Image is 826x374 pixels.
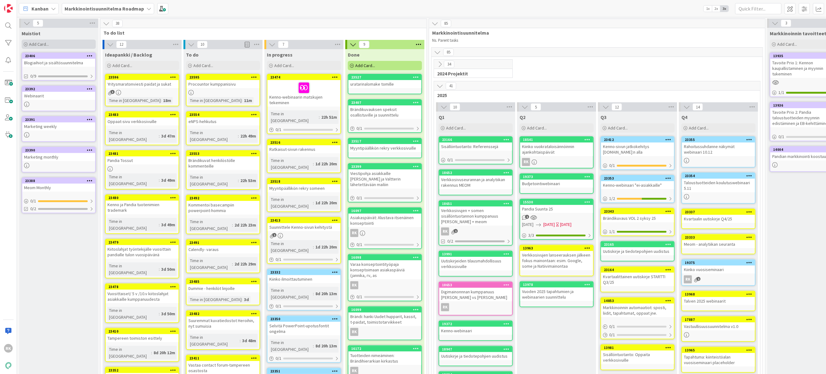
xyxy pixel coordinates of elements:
div: 16097 [348,208,421,214]
span: 1 / 2 [609,195,615,202]
a: 19373Budjetointiwebinaari [520,173,594,194]
div: 23479Kiitoslahjat työntekijälle vuosittain pandialle tulon vuosipäivänä [106,240,179,259]
a: 18541Kiinko vuokrataloisännöinnin ajankohtaispäivätRK [520,136,594,168]
div: 23518 [270,179,340,184]
div: Time in [GEOGRAPHIC_DATA] [107,218,159,232]
span: Add Card... [274,63,294,68]
a: 23518Myyntipäällikön rekry someenTime in [GEOGRAPHIC_DATA]:1d 22h 20m [267,178,341,212]
div: 22h 49m [239,133,258,139]
a: 23343Brändikuvaus VOL 2 syksy 251/1 [601,208,675,236]
div: Viestipohja asiakkaille [PERSON_NAME] ja Valtterin lähetettävään mailiin [348,169,421,189]
div: Pandia Suunta 25 [520,205,593,213]
div: 13963Verkkosivujen lanseerauksen jälkeen fokus mainontaan: esim. Google, some ja Natiivimainontaa [520,245,593,270]
div: Time in [GEOGRAPHIC_DATA] [269,110,319,124]
span: Kanban [32,5,48,12]
div: 23492 [187,195,259,201]
div: 3/3 [520,232,593,239]
div: 23392 [22,86,95,92]
div: 23407 [351,100,421,105]
span: Add Card... [446,125,466,131]
a: 23390Marketing monthly [22,147,96,172]
div: 23165 [601,242,674,247]
div: 23355 [682,137,755,142]
span: [DATE] [543,221,555,228]
a: 18652Verkkosivuseurannan ja analytiikan rakennus MEOM [439,169,513,195]
div: Oppaat-sivu verkkosivuille [106,117,179,125]
div: 23517 [351,139,421,143]
div: Meom - analytiikan seuranta [682,240,755,248]
div: 13963 [523,246,593,250]
span: 3 [111,90,115,94]
span: 0/2 [447,238,453,244]
div: 23399Viestipohja asiakkaille [PERSON_NAME] ja Valtterin lähetettävään mailiin [348,164,421,189]
div: 23166 [439,137,512,142]
div: 23527 [351,75,421,79]
div: RK [441,227,449,236]
div: 23518Myyntipäällikön rekry someen [268,179,340,192]
div: 23337 [682,209,755,215]
div: Asiakaspäivät: Alustava itsenäinen konseptointi [348,214,421,227]
div: 3d 47m [160,133,177,139]
a: 23554eNPS-hehkutusTime in [GEOGRAPHIC_DATA]:22h 49m [186,111,260,145]
div: 22h 51m [320,114,339,121]
span: 1 [272,233,276,237]
div: 23518 [268,179,340,184]
span: : [232,222,233,228]
div: Verkkosivujen + somen sisällöntuotannon kumppanuus [PERSON_NAME] + meom [439,206,512,226]
div: Time in [GEOGRAPHIC_DATA] [188,174,238,187]
div: Suunnittele Kenno-sivun kehitystä [268,223,340,231]
span: : [161,97,162,104]
div: Kenno-sivun jatkokehitys [DOMAIN_NAME]:n alla [601,142,674,156]
div: 11m [242,97,254,104]
div: 23595 [187,74,259,80]
span: 1 / 1 [778,89,784,96]
div: 23479 [106,240,179,245]
div: 0/1 [348,194,421,202]
div: 18541Kiinko vuokrataloisännöinnin ajankohtaispäivät [520,137,593,156]
a: 23480Kenno ja Pandia tuotenimien trademarkTime in [GEOGRAPHIC_DATA]:3d 49m [105,194,179,234]
span: Add Card... [29,41,49,47]
div: 23554eNPS-hehkutus [187,112,259,125]
div: 18m [162,97,173,104]
div: Time in [GEOGRAPHIC_DATA] [188,218,232,232]
div: 23481 [106,151,179,156]
a: 23516Ratkaisut-sivun rakennusTime in [GEOGRAPHIC_DATA]:1d 22h 20m [267,139,341,173]
div: 23413 [270,218,340,223]
span: : [238,133,239,139]
div: 23516 [270,140,340,145]
span: 0 / 1 [778,134,784,140]
span: : [313,199,314,206]
div: 23391Marketing weekly [22,117,95,130]
div: 23480 [108,196,179,200]
div: 23480 [106,195,179,201]
div: 23492 [189,196,259,200]
a: 23483Oppaat-sivu verkkosivuilleTime in [GEOGRAPHIC_DATA]:3d 47m [105,111,179,145]
div: Myyntipäällikön rekry verkkosivuille [348,144,421,152]
a: 13991Uutiskirjeiden tilausmahdollisuus verkkosivuille [439,251,513,277]
div: 23406 [22,53,95,59]
div: 23388Meom Monthly [22,178,95,192]
a: 23474Kenno-webinaarin matskujen tekeminenTime in [GEOGRAPHIC_DATA]:22h 51m0/1 [267,74,341,134]
div: 23491 [189,240,259,245]
a: 18651Verkkosivujen + somen sisällöntuotannon kumppanuus [PERSON_NAME] + meomRK0/2 [439,200,513,246]
div: 2d 22h 23m [233,222,258,228]
span: 0 / 1 [356,125,362,132]
div: 23343 [604,209,674,214]
div: 18651Verkkosivujen + somen sisällöntuotannon kumppanuus [PERSON_NAME] + meom [439,201,512,226]
span: : [159,221,160,228]
div: Time in [GEOGRAPHIC_DATA] [188,97,242,104]
div: 19373 [520,174,593,180]
div: 15530Pandia Suunta 25 [520,199,593,213]
div: Ratkaisut-sivun rakennus [268,145,340,153]
div: Verkkosivuseurannan ja analytiikan rakennus MEOM [439,176,512,189]
div: 23413Suunnittele Kenno-sivun kehitystä [268,218,340,231]
span: : [242,97,242,104]
div: 23406 [25,54,95,58]
div: 23166 [442,138,512,142]
div: Kvartaalin uutiskirje Q4/25 [682,215,755,223]
div: 23516Ratkaisut-sivun rakennus [268,140,340,153]
div: 23354Taloustuotteiden koulutuswebinaari 5.11 [682,173,755,192]
span: 1 / 1 [609,228,615,235]
div: 1d 22h 20m [314,199,339,206]
div: 23491 [187,240,259,245]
